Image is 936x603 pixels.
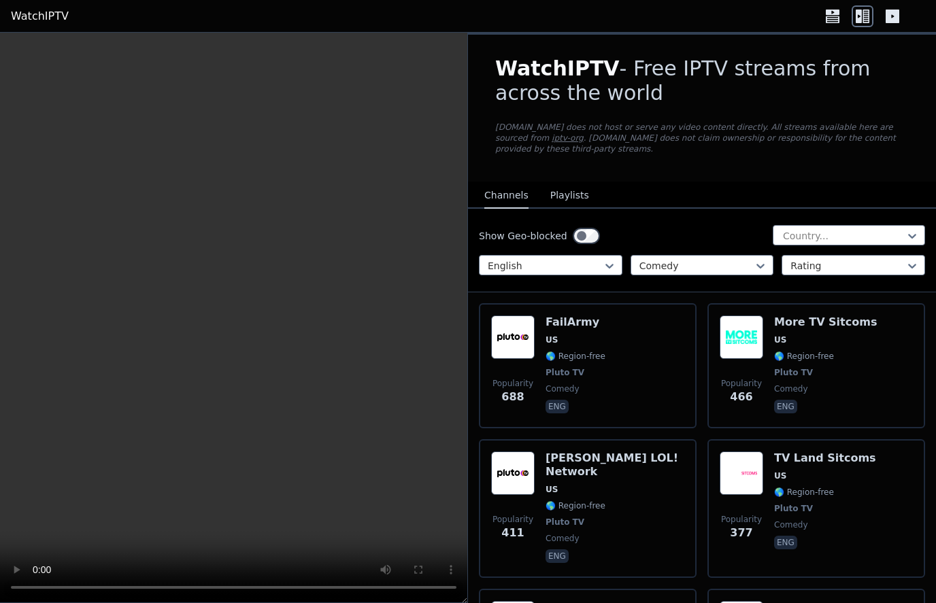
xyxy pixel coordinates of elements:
[546,383,580,394] span: comedy
[479,229,567,243] label: Show Geo-blocked
[546,533,580,544] span: comedy
[774,351,834,362] span: 🌎 Region-free
[11,8,69,24] a: WatchIPTV
[774,519,808,530] span: comedy
[546,500,605,511] span: 🌎 Region-free
[492,514,533,525] span: Popularity
[720,315,763,359] img: More TV Sitcoms
[774,451,876,465] h6: TV Land Sitcoms
[546,549,569,563] p: eng
[546,400,569,413] p: eng
[546,315,605,329] h6: FailArmy
[546,367,584,378] span: Pluto TV
[491,451,535,495] img: Kevin Hart's LOL! Network
[546,351,605,362] span: 🌎 Region-free
[495,56,620,80] span: WatchIPTV
[720,451,763,495] img: TV Land Sitcoms
[501,389,524,405] span: 688
[491,315,535,359] img: FailArmy
[730,525,752,541] span: 377
[774,503,813,514] span: Pluto TV
[546,484,558,495] span: US
[492,378,533,389] span: Popularity
[774,487,834,498] span: 🌎 Region-free
[774,470,786,481] span: US
[774,400,797,413] p: eng
[546,334,558,345] span: US
[774,383,808,394] span: comedy
[730,389,752,405] span: 466
[546,451,684,479] h6: [PERSON_NAME] LOL! Network
[552,133,584,143] a: iptv-org
[495,122,909,154] p: [DOMAIN_NAME] does not host or serve any video content directly. All streams available here are s...
[501,525,524,541] span: 411
[774,315,877,329] h6: More TV Sitcoms
[774,334,786,345] span: US
[774,536,797,549] p: eng
[550,183,589,209] button: Playlists
[721,514,762,525] span: Popularity
[484,183,529,209] button: Channels
[774,367,813,378] span: Pluto TV
[495,56,909,105] h1: - Free IPTV streams from across the world
[721,378,762,389] span: Popularity
[546,517,584,528] span: Pluto TV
